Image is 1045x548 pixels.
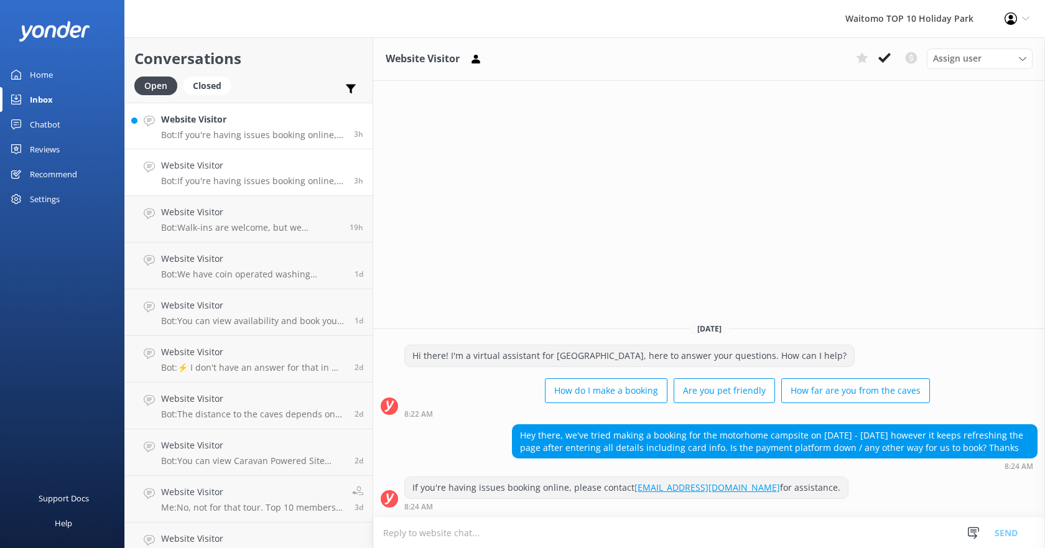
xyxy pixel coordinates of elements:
a: Website VisitorBot:⚡ I don't have an answer for that in my knowledge base. Please try and rephras... [125,336,373,383]
div: Hey there, we've tried making a booking for the motorhome campsite on [DATE] - [DATE] however it ... [513,425,1037,458]
button: How do I make a booking [545,378,667,403]
div: Oct 13 2025 08:24am (UTC +13:00) Pacific/Auckland [512,462,1038,470]
h3: Website Visitor [386,51,460,67]
h4: Website Visitor [161,439,345,452]
div: Oct 13 2025 08:24am (UTC +13:00) Pacific/Auckland [404,502,848,511]
a: Website VisitorBot:You can view Caravan Powered Site pricing and availability online at [URL][DOM... [125,429,373,476]
p: Bot: Walk-ins are welcome, but we recommend making a booking to avoid disappointment. You can vie... [161,222,340,233]
strong: 8:24 AM [404,503,433,511]
span: Oct 13 2025 08:24am (UTC +13:00) Pacific/Auckland [354,175,363,186]
h2: Conversations [134,47,363,70]
a: Closed [183,78,237,92]
h4: Website Visitor [161,345,345,359]
button: Are you pet friendly [674,378,775,403]
a: Website VisitorBot:If you're having issues booking online, please contact [EMAIL_ADDRESS][DOMAIN_... [125,149,373,196]
h4: Website Visitor [161,205,340,219]
div: Closed [183,77,231,95]
a: Open [134,78,183,92]
button: How far are you from the caves [781,378,930,403]
div: Oct 13 2025 08:22am (UTC +13:00) Pacific/Auckland [404,409,930,418]
a: [EMAIL_ADDRESS][DOMAIN_NAME] [634,481,780,493]
span: Oct 10 2025 08:06pm (UTC +13:00) Pacific/Auckland [355,409,363,419]
a: Website VisitorBot:Walk-ins are welcome, but we recommend making a booking to avoid disappointmen... [125,196,373,243]
h4: Website Visitor [161,299,345,312]
h4: Website Visitor [161,485,343,499]
span: Oct 12 2025 08:43am (UTC +13:00) Pacific/Auckland [355,269,363,279]
div: Reviews [30,137,60,162]
div: Help [55,511,72,536]
p: Bot: You can view availability and book your Top 10 Holiday stay on our website at [URL][DOMAIN_N... [161,315,345,327]
div: Inbox [30,87,53,112]
div: Open [134,77,177,95]
a: Website VisitorMe:No, not for that tour. Top 10 members get discounts at the BlackWater Rafting C... [125,476,373,522]
div: Chatbot [30,112,60,137]
h4: Website Visitor [161,252,345,266]
span: Oct 13 2025 08:29am (UTC +13:00) Pacific/Auckland [354,129,363,139]
div: Assign User [927,49,1033,68]
span: [DATE] [690,323,729,334]
strong: 8:22 AM [404,411,433,418]
div: Support Docs [39,486,89,511]
div: Recommend [30,162,77,187]
span: Oct 11 2025 08:35pm (UTC +13:00) Pacific/Auckland [355,315,363,326]
div: Home [30,62,53,87]
span: Assign user [933,52,982,65]
span: Oct 11 2025 09:35am (UTC +13:00) Pacific/Auckland [355,362,363,373]
div: If you're having issues booking online, please contact for assistance. [405,477,848,498]
p: Bot: You can view Caravan Powered Site pricing and availability online at [URL][DOMAIN_NAME]. [161,455,345,467]
strong: 8:24 AM [1005,463,1033,470]
div: Hi there! I'm a virtual assistant for [GEOGRAPHIC_DATA], here to answer your questions. How can I... [405,345,854,366]
a: Website VisitorBot:You can view availability and book your Top 10 Holiday stay on our website at ... [125,289,373,336]
p: Bot: We have coin operated washing machines and dryers for guest use. Laundry is $4 per wash and ... [161,269,345,280]
span: Oct 10 2025 02:50pm (UTC +13:00) Pacific/Auckland [355,455,363,466]
p: Bot: The distance to the caves depends on the tour you’ve booked. If you’re visiting the 45-minut... [161,409,345,420]
p: Bot: If you're having issues booking online, please contact [EMAIL_ADDRESS][DOMAIN_NAME] for assi... [161,129,345,141]
img: yonder-white-logo.png [19,21,90,42]
span: Oct 10 2025 09:29am (UTC +13:00) Pacific/Auckland [355,502,363,513]
div: Settings [30,187,60,211]
h4: Website Visitor [161,159,345,172]
p: Bot: If you're having issues booking online, please contact [EMAIL_ADDRESS][DOMAIN_NAME] for assi... [161,175,345,187]
p: Bot: ⚡ I don't have an answer for that in my knowledge base. Please try and rephrase your questio... [161,362,345,373]
a: Website VisitorBot:If you're having issues booking online, please contact [EMAIL_ADDRESS][DOMAIN_... [125,103,373,149]
h4: Website Visitor [161,392,345,406]
h4: Website Visitor [161,532,345,546]
span: Oct 12 2025 04:14pm (UTC +13:00) Pacific/Auckland [350,222,363,233]
h4: Website Visitor [161,113,345,126]
a: Website VisitorBot:We have coin operated washing machines and dryers for guest use. Laundry is $4... [125,243,373,289]
p: Me: No, not for that tour. Top 10 members get discounts at the BlackWater Rafting Co, The Waitomo... [161,502,343,513]
a: Website VisitorBot:The distance to the caves depends on the tour you’ve booked. If you’re visitin... [125,383,373,429]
